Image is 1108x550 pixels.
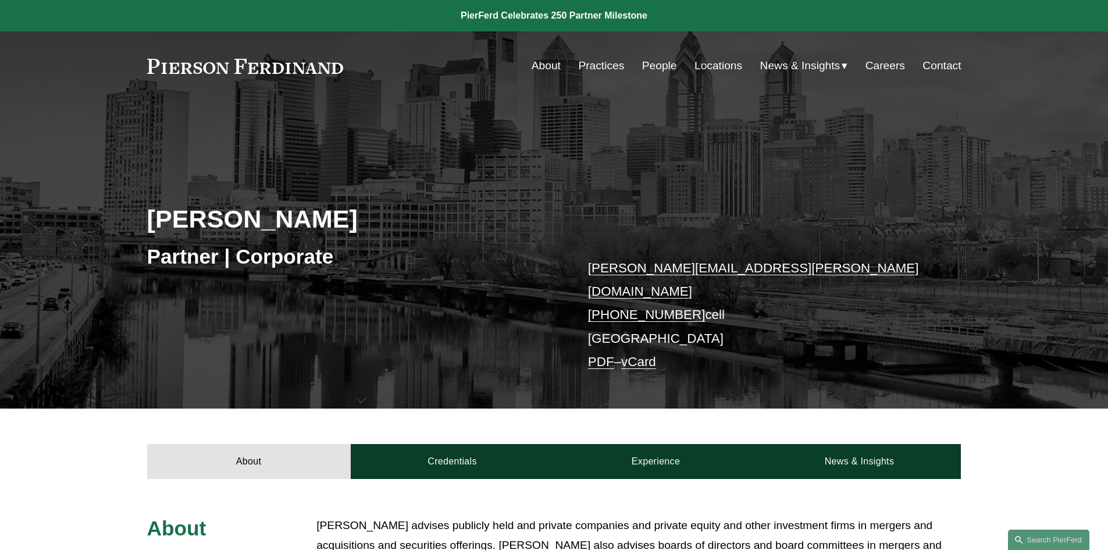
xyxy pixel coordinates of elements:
[351,444,554,479] a: Credentials
[147,517,206,540] span: About
[865,55,905,77] a: Careers
[532,55,561,77] a: About
[588,257,927,374] p: cell [GEOGRAPHIC_DATA] –
[694,55,742,77] a: Locations
[757,444,961,479] a: News & Insights
[922,55,961,77] a: Contact
[588,261,919,299] a: [PERSON_NAME][EMAIL_ADDRESS][PERSON_NAME][DOMAIN_NAME]
[147,204,554,234] h2: [PERSON_NAME]
[147,444,351,479] a: About
[588,354,614,369] a: PDF
[578,55,624,77] a: Practices
[621,354,656,369] a: vCard
[554,444,758,479] a: Experience
[588,307,706,322] a: [PHONE_NUMBER]
[1008,530,1089,550] a: Search this site
[147,244,554,269] h3: Partner | Corporate
[760,55,848,77] a: folder dropdown
[760,56,840,76] span: News & Insights
[642,55,677,77] a: People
